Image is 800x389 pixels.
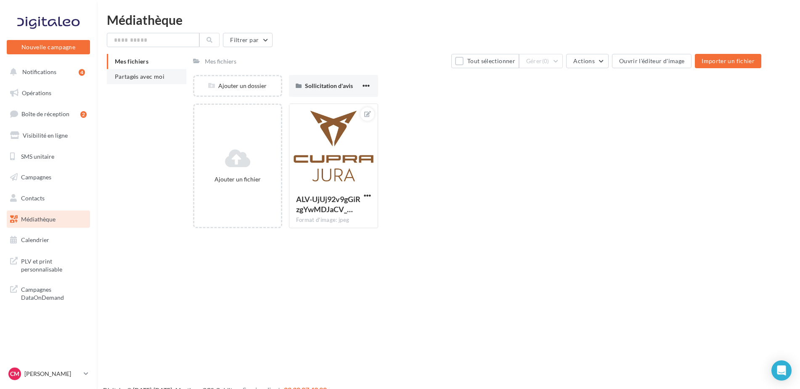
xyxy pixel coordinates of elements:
a: Contacts [5,189,92,207]
a: CM [PERSON_NAME] [7,366,90,382]
button: Nouvelle campagne [7,40,90,54]
span: Partagés avec moi [115,73,164,80]
span: Actions [573,57,594,64]
span: CM [10,370,19,378]
button: Notifications 4 [5,63,88,81]
span: Importer un fichier [702,57,755,64]
div: Format d'image: jpeg [296,216,371,224]
div: Mes fichiers [205,57,236,66]
span: PLV et print personnalisable [21,256,87,274]
a: SMS unitaire [5,148,92,165]
a: Calendrier [5,231,92,249]
span: ALV-UjUj92v9gGiRzgYwMDJaCV_DZ0xq8FC79NlMZQ_T1jY0ZXnIj5Y [296,194,360,214]
a: Campagnes DataOnDemand [5,280,92,305]
a: PLV et print personnalisable [5,252,92,277]
div: Open Intercom Messenger [771,360,792,381]
span: Notifications [22,68,56,75]
span: Boîte de réception [21,110,69,117]
span: (0) [542,58,549,64]
span: Calendrier [21,236,49,243]
span: SMS unitaire [21,152,54,160]
div: Ajouter un fichier [198,175,278,184]
div: 2 [80,111,87,118]
span: Contacts [21,194,45,202]
span: Visibilité en ligne [23,132,68,139]
span: Mes fichiers [115,58,148,65]
span: Campagnes [21,173,51,181]
div: Médiathèque [107,13,790,26]
span: Campagnes DataOnDemand [21,284,87,302]
button: Tout sélectionner [451,54,519,68]
button: Gérer(0) [519,54,563,68]
button: Actions [566,54,608,68]
span: Médiathèque [21,216,56,223]
a: Opérations [5,84,92,102]
a: Médiathèque [5,210,92,228]
button: Filtrer par [223,33,273,47]
a: Campagnes [5,168,92,186]
span: Sollicitation d'avis [305,82,353,89]
button: Ouvrir l'éditeur d'image [612,54,691,68]
button: Importer un fichier [695,54,761,68]
div: 4 [79,69,85,76]
span: Opérations [22,89,51,96]
a: Boîte de réception2 [5,105,92,123]
p: [PERSON_NAME] [24,370,80,378]
a: Visibilité en ligne [5,127,92,144]
div: Ajouter un dossier [194,82,281,90]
